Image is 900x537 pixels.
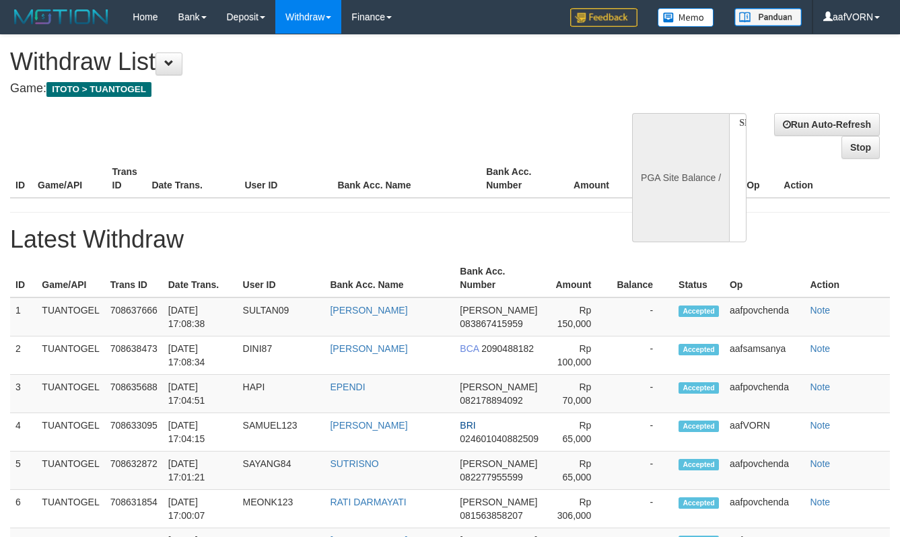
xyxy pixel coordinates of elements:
td: TUANTOGEL [36,490,104,528]
span: [PERSON_NAME] [460,458,537,469]
th: Trans ID [105,259,163,297]
img: panduan.png [734,8,802,26]
span: BRI [460,420,475,431]
h1: Withdraw List [10,48,586,75]
a: Note [810,497,830,507]
td: 708633095 [105,413,163,452]
a: [PERSON_NAME] [330,420,407,431]
td: [DATE] 17:08:38 [163,297,238,336]
a: [PERSON_NAME] [330,343,407,354]
td: - [611,375,673,413]
td: 5 [10,452,36,490]
a: Note [810,382,830,392]
th: Op [724,259,805,297]
span: 082178894092 [460,395,522,406]
a: RATI DARMAYATI [330,497,406,507]
span: Accepted [679,497,719,509]
td: TUANTOGEL [36,297,104,336]
th: Bank Acc. Name [324,259,454,297]
td: TUANTOGEL [36,413,104,452]
td: aafpovchenda [724,452,805,490]
td: Rp 65,000 [544,413,611,452]
td: Rp 65,000 [544,452,611,490]
th: Date Trans. [146,159,239,198]
th: Trans ID [107,159,147,198]
th: Amount [544,259,611,297]
td: aafpovchenda [724,297,805,336]
th: ID [10,259,36,297]
span: Accepted [679,306,719,317]
th: User ID [239,159,332,198]
td: 708632872 [105,452,163,490]
td: 3 [10,375,36,413]
th: Bank Acc. Name [332,159,481,198]
td: TUANTOGEL [36,375,104,413]
span: ITOTO > TUANTOGEL [46,82,151,97]
td: aafpovchenda [724,490,805,528]
a: Note [810,420,830,431]
td: Rp 70,000 [544,375,611,413]
td: SAYANG84 [238,452,325,490]
span: [PERSON_NAME] [460,305,537,316]
th: Date Trans. [163,259,238,297]
span: Accepted [679,382,719,394]
td: - [611,336,673,375]
a: SUTRISNO [330,458,378,469]
span: 083867415959 [460,318,522,329]
span: Accepted [679,459,719,470]
th: Action [778,159,890,198]
th: Op [741,159,778,198]
th: Action [804,259,890,297]
td: [DATE] 17:04:51 [163,375,238,413]
th: Bank Acc. Number [481,159,555,198]
td: [DATE] 17:08:34 [163,336,238,375]
td: 708637666 [105,297,163,336]
td: Rp 100,000 [544,336,611,375]
a: Run Auto-Refresh [774,113,880,136]
td: 708631854 [105,490,163,528]
h4: Game: [10,82,586,96]
a: [PERSON_NAME] [330,305,407,316]
th: Balance [611,259,673,297]
td: - [611,297,673,336]
td: [DATE] 17:00:07 [163,490,238,528]
td: 1 [10,297,36,336]
td: SULTAN09 [238,297,325,336]
td: aafsamsanya [724,336,805,375]
th: User ID [238,259,325,297]
th: ID [10,159,32,198]
th: Amount [555,159,629,198]
span: [PERSON_NAME] [460,497,537,507]
td: Rp 306,000 [544,490,611,528]
td: TUANTOGEL [36,336,104,375]
td: aafpovchenda [724,375,805,413]
td: aafVORN [724,413,805,452]
span: [PERSON_NAME] [460,382,537,392]
img: MOTION_logo.png [10,7,112,27]
th: Game/API [32,159,106,198]
td: MEONK123 [238,490,325,528]
td: SAMUEL123 [238,413,325,452]
a: Note [810,343,830,354]
span: 081563858207 [460,510,522,521]
span: 2090488182 [481,343,534,354]
td: TUANTOGEL [36,452,104,490]
td: [DATE] 17:04:15 [163,413,238,452]
td: - [611,413,673,452]
span: 082277955599 [460,472,522,482]
td: 2 [10,336,36,375]
td: 708635688 [105,375,163,413]
th: Bank Acc. Number [454,259,544,297]
a: Note [810,305,830,316]
td: [DATE] 17:01:21 [163,452,238,490]
h1: Latest Withdraw [10,226,890,253]
a: Stop [841,136,880,159]
div: PGA Site Balance / [632,113,729,242]
img: Button%20Memo.svg [658,8,714,27]
td: 708638473 [105,336,163,375]
span: Accepted [679,421,719,432]
th: Status [673,259,724,297]
a: EPENDI [330,382,365,392]
th: Game/API [36,259,104,297]
a: Note [810,458,830,469]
